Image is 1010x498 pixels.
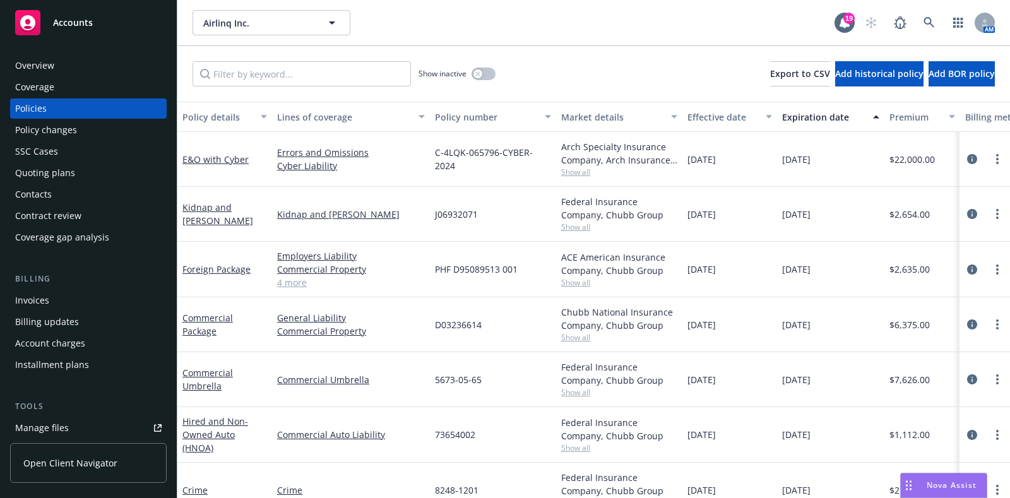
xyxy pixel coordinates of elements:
a: circleInformation [965,151,980,167]
span: Show all [561,332,677,343]
a: Commercial Property [277,263,425,276]
span: $2,635.00 [889,263,930,276]
a: Coverage gap analysis [10,227,167,247]
input: Filter by keyword... [193,61,411,86]
span: $1,112.00 [889,428,930,441]
div: Quoting plans [15,163,75,183]
a: Coverage [10,77,167,97]
a: Policy changes [10,120,167,140]
a: Foreign Package [182,263,251,275]
div: Coverage gap analysis [15,227,109,247]
div: Expiration date [782,110,865,124]
span: Airlinq Inc. [203,16,312,30]
button: Airlinq Inc. [193,10,350,35]
span: $2,654.00 [889,208,930,221]
a: Hired and Non-Owned Auto (HNOA) [182,415,248,454]
a: more [990,317,1005,332]
a: more [990,427,1005,442]
span: C-4LQK-065796-CYBER-2024 [435,146,551,172]
a: Employers Liability [277,249,425,263]
a: General Liability [277,311,425,324]
span: D03236614 [435,318,482,331]
span: Add historical policy [835,68,924,80]
a: Quoting plans [10,163,167,183]
span: Nova Assist [927,480,977,490]
a: circleInformation [965,206,980,222]
a: more [990,206,1005,222]
div: Manage files [15,418,69,438]
div: Contacts [15,184,52,205]
a: Contacts [10,184,167,205]
a: 4 more [277,276,425,289]
a: Billing updates [10,312,167,332]
button: Premium [884,102,960,132]
div: Invoices [15,290,49,311]
div: Overview [15,56,54,76]
span: [DATE] [782,318,811,331]
div: Policy changes [15,120,77,140]
div: Account charges [15,333,85,353]
a: circleInformation [965,262,980,277]
a: circleInformation [965,372,980,387]
div: 19 [843,13,855,24]
span: Show all [561,222,677,232]
div: Billing [10,273,167,285]
span: PHF D95089513 001 [435,263,518,276]
a: Commercial Property [277,324,425,338]
div: Market details [561,110,663,124]
div: SSC Cases [15,141,58,162]
a: more [990,151,1005,167]
span: Accounts [53,18,93,28]
span: [DATE] [782,208,811,221]
span: Add BOR policy [929,68,995,80]
a: SSC Cases [10,141,167,162]
span: [DATE] [687,153,716,166]
div: ACE American Insurance Company, Chubb Group [561,251,677,277]
div: Billing updates [15,312,79,332]
div: Effective date [687,110,758,124]
button: Add historical policy [835,61,924,86]
span: [DATE] [687,483,716,497]
div: Federal Insurance Company, Chubb Group [561,360,677,387]
span: [DATE] [687,208,716,221]
a: Cyber Liability [277,159,425,172]
span: [DATE] [687,318,716,331]
div: Policy details [182,110,253,124]
div: Lines of coverage [277,110,411,124]
a: Commercial Umbrella [182,367,233,392]
a: Commercial Auto Liability [277,428,425,441]
div: Chubb National Insurance Company, Chubb Group [561,305,677,332]
span: $7,626.00 [889,373,930,386]
a: more [990,262,1005,277]
button: Add BOR policy [929,61,995,86]
span: Export to CSV [770,68,830,80]
span: $6,375.00 [889,318,930,331]
div: Federal Insurance Company, Chubb Group [561,416,677,442]
button: Export to CSV [770,61,830,86]
div: Policy number [435,110,537,124]
button: Policy details [177,102,272,132]
a: more [990,482,1005,497]
a: Invoices [10,290,167,311]
span: [DATE] [782,373,811,386]
span: Show inactive [419,68,466,79]
span: 5673-05-65 [435,373,482,386]
a: circleInformation [965,317,980,332]
div: Installment plans [15,355,89,375]
span: [DATE] [782,428,811,441]
a: Commercial Umbrella [277,373,425,386]
span: [DATE] [782,263,811,276]
div: Drag to move [901,473,917,497]
div: Arch Specialty Insurance Company, Arch Insurance Company, Amwins [561,140,677,167]
a: Contract review [10,206,167,226]
a: Installment plans [10,355,167,375]
div: Coverage [15,77,54,97]
a: Kidnap and [PERSON_NAME] [277,208,425,221]
button: Policy number [430,102,556,132]
span: Open Client Navigator [23,456,117,470]
button: Effective date [682,102,777,132]
button: Expiration date [777,102,884,132]
span: $2,578.00 [889,483,930,497]
div: Contract review [15,206,81,226]
a: Overview [10,56,167,76]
